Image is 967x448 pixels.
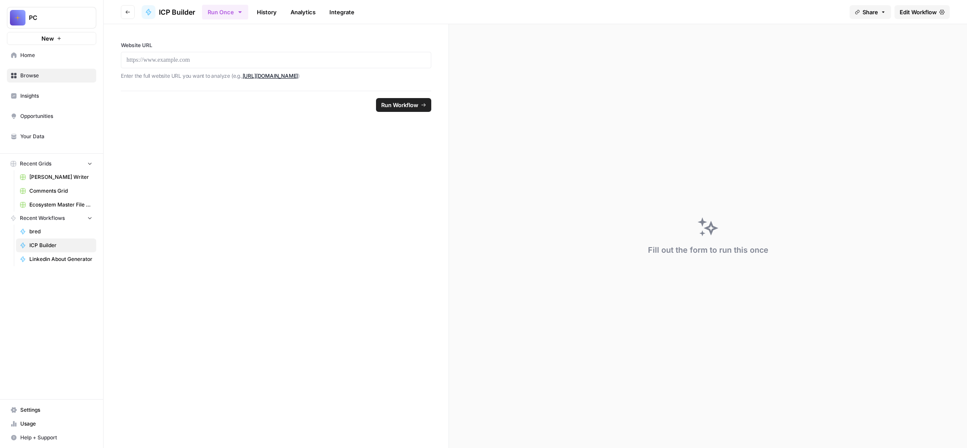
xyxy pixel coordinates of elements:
button: Help + Support [7,431,96,445]
p: Enter the full website URL you want to analyze (e.g., ) [121,72,431,80]
a: [PERSON_NAME] Writer [16,170,96,184]
a: Settings [7,403,96,417]
a: Usage [7,417,96,431]
a: Opportunities [7,109,96,123]
span: ICP Builder [159,7,195,17]
a: Integrate [324,5,360,19]
a: Insights [7,89,96,103]
span: Usage [20,420,92,428]
img: PC Logo [10,10,25,25]
a: ICP Builder [16,238,96,252]
button: Share [850,5,891,19]
button: Run Once [202,5,248,19]
span: Comments Grid [29,187,92,195]
span: New [41,34,54,43]
span: Ecosystem Master File - SaaS.csv [29,201,92,209]
a: Linkedin About Generator [16,252,96,266]
span: Recent Workflows [20,214,65,222]
span: Opportunities [20,112,92,120]
span: Recent Grids [20,160,51,168]
button: New [7,32,96,45]
a: Browse [7,69,96,83]
button: Workspace: PC [7,7,96,29]
span: Edit Workflow [900,8,937,16]
a: Comments Grid [16,184,96,198]
a: bred [16,225,96,238]
button: Recent Grids [7,157,96,170]
span: bred [29,228,92,235]
a: Your Data [7,130,96,143]
button: Run Workflow [376,98,431,112]
span: Your Data [20,133,92,140]
span: Settings [20,406,92,414]
span: [PERSON_NAME] Writer [29,173,92,181]
a: Analytics [285,5,321,19]
div: Fill out the form to run this once [648,244,768,256]
a: History [252,5,282,19]
span: Browse [20,72,92,79]
button: Recent Workflows [7,212,96,225]
a: Edit Workflow [894,5,950,19]
a: Home [7,48,96,62]
span: PC [29,13,81,22]
span: Share [863,8,878,16]
a: ICP Builder [142,5,195,19]
a: [URL][DOMAIN_NAME] [243,73,298,79]
span: Home [20,51,92,59]
label: Website URL [121,41,431,49]
a: Ecosystem Master File - SaaS.csv [16,198,96,212]
span: ICP Builder [29,241,92,249]
span: Run Workflow [381,101,418,109]
span: Help + Support [20,434,92,442]
span: Linkedin About Generator [29,255,92,263]
span: Insights [20,92,92,100]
